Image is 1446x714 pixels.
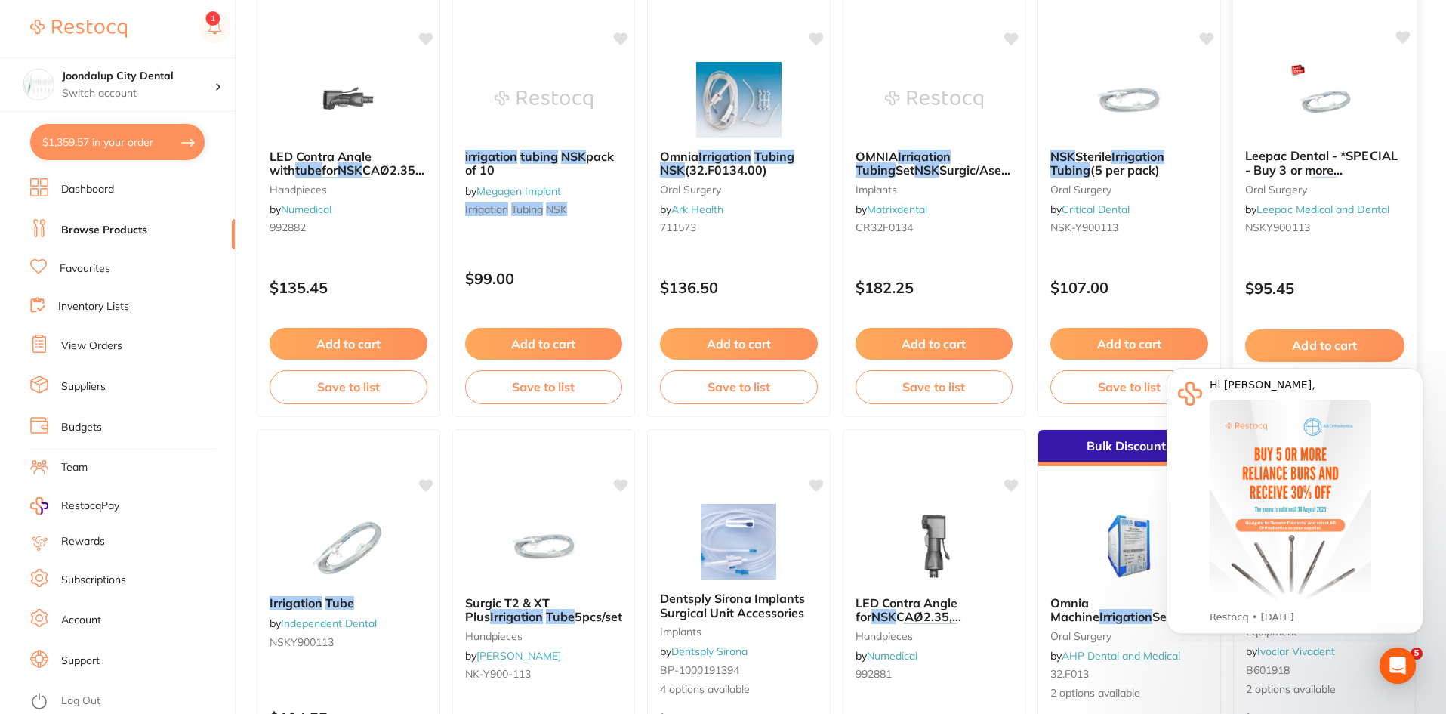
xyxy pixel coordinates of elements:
[30,11,127,46] a: Restocq Logo
[671,202,723,216] a: Ark Health
[1244,148,1397,191] span: Leepac Dental - *SPECIAL - Buy 3 or more $105/pack*
[660,149,698,164] span: Omnia
[660,202,723,216] span: by
[1312,176,1337,191] em: NSK
[1050,221,1118,234] span: NSK-Y900113
[30,20,127,38] img: Restocq Logo
[660,626,818,638] small: implants
[465,328,623,360] button: Add to cart
[520,149,558,164] em: tubing
[856,596,1013,624] b: LED Contra Angle for NSK CAØ2.35, External Irrigation
[1246,682,1404,697] span: 2 options available
[270,279,427,296] p: $135.45
[325,595,354,610] em: Tube
[1246,663,1290,677] span: B601918
[856,667,892,681] span: 992881
[660,682,818,697] span: 4 options available
[61,338,122,354] a: View Orders
[465,370,623,403] button: Save to list
[465,202,508,216] em: irrigation
[1050,149,1075,164] em: NSK
[465,596,623,624] b: Surgic T2 & XT Plus Irrigation Tube 5pcs/set
[546,202,567,216] em: NSK
[1050,184,1208,196] small: oral surgery
[660,592,818,620] b: Dentsply Sirona Implants Surgical Unit Accessories
[660,279,818,296] p: $136.50
[465,630,623,642] small: handpieces
[495,508,593,584] img: Surgic T2 & XT Plus Irrigation Tube 5pcs/set
[856,370,1013,403] button: Save to list
[660,591,805,620] span: Dentsply Sirona Implants Surgical Unit Accessories
[685,162,767,178] span: (32.F0134.00)
[1090,162,1160,178] span: (5 per pack)
[698,149,751,164] em: Irrigation
[660,644,748,658] span: by
[465,149,614,178] span: pack of 10
[856,184,1013,196] small: implants
[689,504,788,580] img: Dentsply Sirona Implants Surgical Unit Accessories
[1050,328,1208,360] button: Add to cart
[30,124,205,160] button: $1,359.57 in your order
[1080,62,1178,138] img: NSK Sterile Irrigation Tubing (5 per pack)
[270,162,424,191] span: CAØ2.35, External
[338,162,362,178] em: NSK
[270,221,306,234] span: 992882
[465,595,550,624] span: Surgic T2 & XT Plus
[465,270,623,287] p: $99.00
[61,460,88,475] a: Team
[1244,329,1404,362] button: Add to cart
[1050,162,1090,178] em: Tubing
[856,328,1013,360] button: Add to cart
[867,649,917,663] a: Numedical
[671,644,748,658] a: Dentsply Sirona
[1038,430,1220,466] div: Bulk Discounts
[476,184,561,198] a: Megagen Implant
[61,499,119,514] span: RestocqPay
[1062,202,1130,216] a: Critical Dental
[270,328,427,360] button: Add to cart
[1256,202,1389,216] a: Leepac Medical and Dental
[660,328,818,360] button: Add to cart
[1050,686,1208,701] span: 2 options available
[465,649,561,663] span: by
[660,184,818,196] small: oral surgery
[270,635,334,649] span: NSKY900113
[270,596,427,610] b: Irrigation Tube
[1050,595,1099,624] span: Omnia Machine
[856,595,957,624] span: LED Contra Angle for
[23,70,54,100] img: Joondalup City Dental
[856,162,1029,191] span: Surgic/Aseptico (10/pcs) 32.F0134.00
[896,162,914,178] span: Set
[465,667,531,681] span: NK-Y900-113
[1080,508,1178,584] img: Omnia Machine Irrigation Sets
[856,162,896,178] em: Tubing
[318,177,371,192] em: Irrigation
[270,184,427,196] small: handpieces
[856,649,917,663] span: by
[1244,149,1404,177] b: Leepac Dental - *SPECIAL - Buy 3 or more $105/pack* NSK Sterile Surgical Irrigation Tubing (5 in ...
[270,150,427,178] b: LED Contra Angle with tube for NSK CAØ2.35, External Irrigation
[660,150,818,178] b: Omnia Irrigation Tubing NSK (32.F0134.00)
[1050,202,1130,216] span: by
[61,534,105,549] a: Rewards
[58,299,129,314] a: Inventory Lists
[281,617,377,630] a: Independent Dental
[885,508,983,584] img: LED Contra Angle for NSK CAØ2.35, External Irrigation
[561,149,586,164] em: NSK
[1050,649,1180,663] span: by
[660,663,739,677] span: BP-1000191394
[61,654,100,669] a: Support
[660,162,685,178] em: NSK
[61,420,102,435] a: Budgets
[322,162,338,178] span: for
[465,184,561,198] span: by
[1075,149,1111,164] span: Sterile
[476,649,561,663] a: [PERSON_NAME]
[1380,648,1416,684] div: Open Intercom Messenger
[1050,630,1208,642] small: oral surgery
[660,221,696,234] span: 711573
[856,630,1013,642] small: handpieces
